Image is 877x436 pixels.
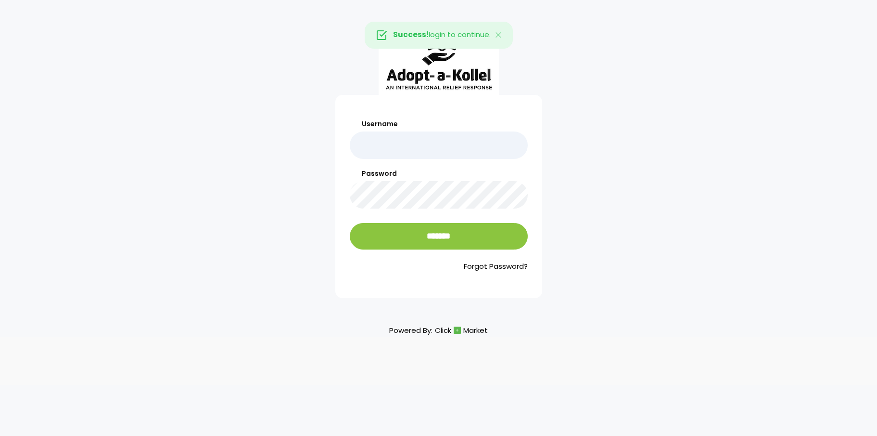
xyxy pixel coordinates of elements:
[350,169,528,179] label: Password
[350,261,528,272] a: Forgot Password?
[435,324,488,337] a: ClickMarket
[365,22,513,49] div: login to continue.
[393,29,429,40] strong: Success!
[484,22,512,48] button: Close
[389,324,488,337] p: Powered By:
[454,327,461,334] img: cm_icon.png
[379,26,499,95] img: aak_logo_sm.jpeg
[350,119,528,129] label: Username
